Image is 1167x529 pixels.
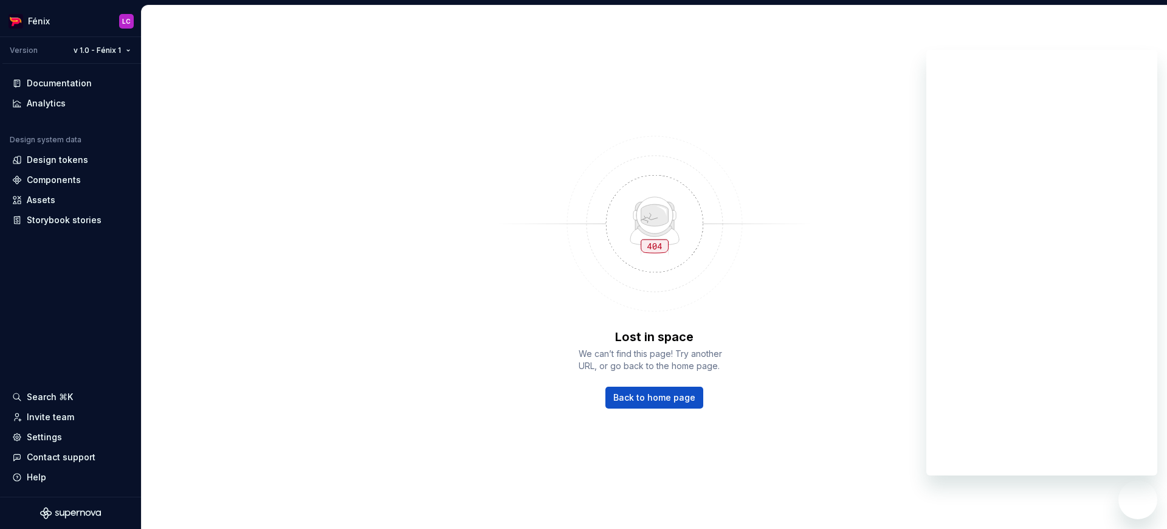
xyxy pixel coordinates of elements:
[28,15,50,27] div: Fénix
[40,507,101,519] svg: Supernova Logo
[68,42,136,59] button: v 1.0 - Fénix 1
[615,328,694,345] p: Lost in space
[1118,480,1157,519] iframe: Botón para iniciar la ventana de mensajería, conversación en curso
[7,468,134,487] button: Help
[7,407,134,427] a: Invite team
[27,411,74,423] div: Invite team
[7,387,134,407] button: Search ⌘K
[27,471,46,483] div: Help
[2,8,139,34] button: FénixLC
[27,431,62,443] div: Settings
[74,46,121,55] span: v 1.0 - Fénix 1
[27,154,88,166] div: Design tokens
[27,97,66,109] div: Analytics
[122,16,131,26] div: LC
[7,190,134,210] a: Assets
[7,210,134,230] a: Storybook stories
[579,348,731,372] span: We can’t find this page! Try another URL, or go back to the home page.
[7,448,134,467] button: Contact support
[926,50,1157,475] iframe: Ventana de mensajería
[27,451,95,463] div: Contact support
[7,427,134,447] a: Settings
[27,391,73,403] div: Search ⌘K
[7,150,134,170] a: Design tokens
[27,214,102,226] div: Storybook stories
[10,46,38,55] div: Version
[27,77,92,89] div: Documentation
[613,392,695,404] span: Back to home page
[27,174,81,186] div: Components
[10,135,81,145] div: Design system data
[9,14,23,29] img: c22002f0-c20a-4db5-8808-0be8483c155a.png
[7,74,134,93] a: Documentation
[7,170,134,190] a: Components
[7,94,134,113] a: Analytics
[27,194,55,206] div: Assets
[605,387,703,409] a: Back to home page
